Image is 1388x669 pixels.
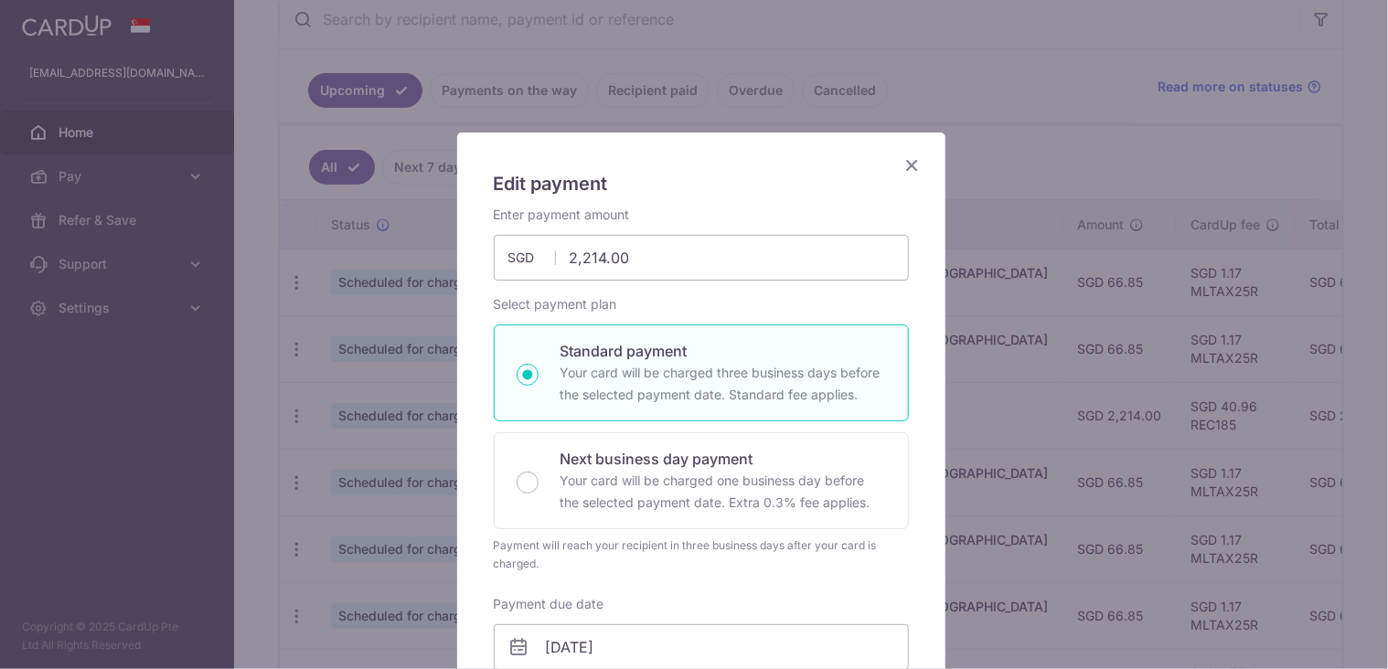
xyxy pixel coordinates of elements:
label: Payment due date [494,595,604,613]
p: Next business day payment [561,448,886,470]
label: Select payment plan [494,295,617,313]
p: Your card will be charged one business day before the selected payment date. Extra 0.3% fee applies. [561,470,886,514]
p: Your card will be charged three business days before the selected payment date. Standard fee appl... [561,362,886,406]
button: Close [902,154,924,176]
label: Enter payment amount [494,206,630,224]
div: Payment will reach your recipient in three business days after your card is charged. [494,536,909,573]
h5: Edit payment [494,169,909,198]
input: 0.00 [494,235,909,281]
p: Standard payment [561,340,886,362]
span: SGD [508,249,556,267]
